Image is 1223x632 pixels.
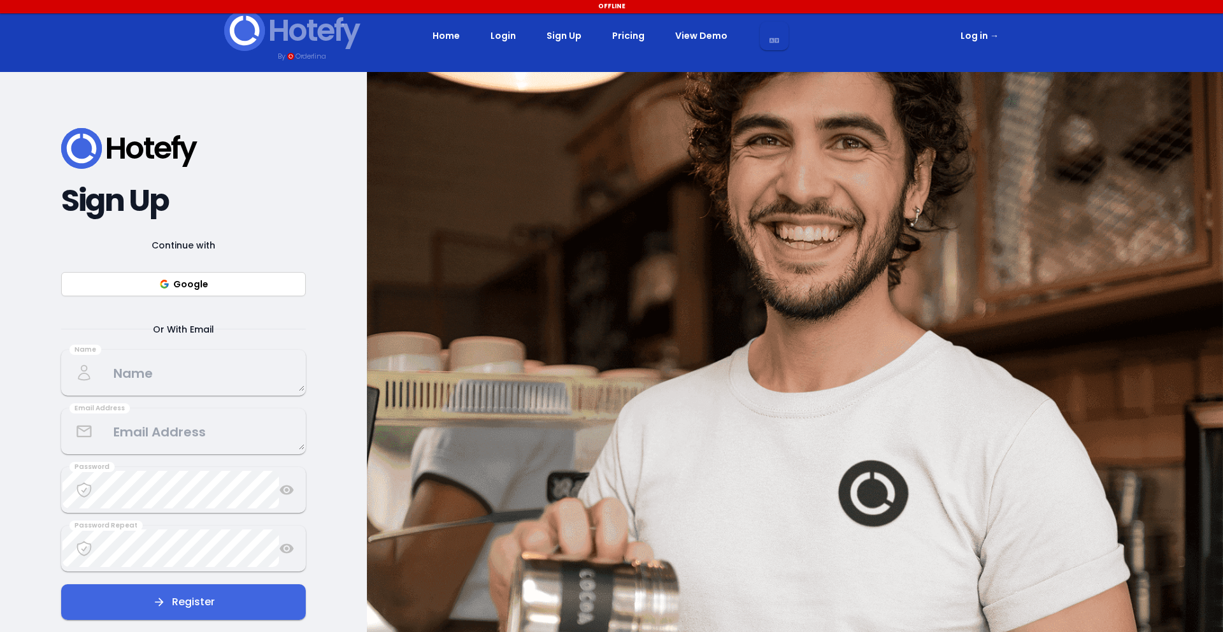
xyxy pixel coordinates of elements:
[433,28,460,43] a: Home
[136,238,231,253] span: Continue with
[2,2,1221,11] div: Offline
[612,28,645,43] a: Pricing
[278,51,285,62] div: By
[990,29,999,42] span: →
[268,15,359,46] div: Hotefy
[490,28,516,43] a: Login
[69,521,143,531] div: Password Repeat
[105,133,196,164] div: Hotefy
[61,272,306,296] button: Google
[675,28,727,43] a: View Demo
[547,28,582,43] a: Sign Up
[69,403,130,413] div: Email Address
[961,28,999,43] a: Log in
[61,189,306,212] h2: Sign Up
[69,462,115,472] div: Password
[61,584,306,620] button: Register
[138,322,229,337] span: Or With Email
[166,597,215,607] div: Register
[69,345,101,355] div: Name
[296,51,325,62] div: Orderlina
